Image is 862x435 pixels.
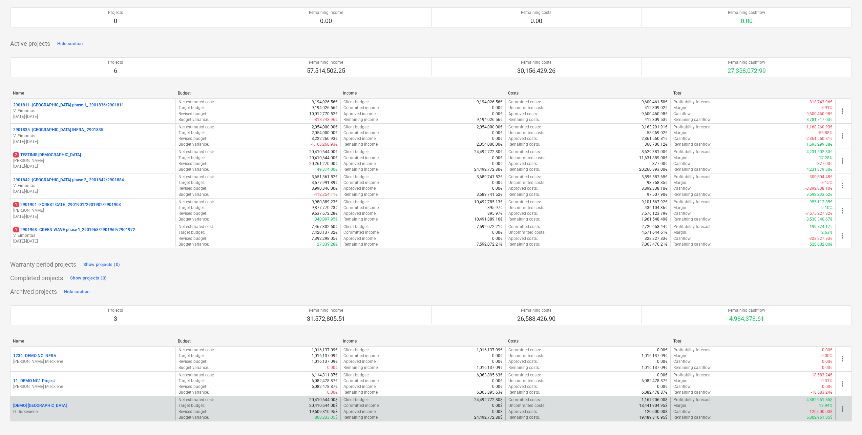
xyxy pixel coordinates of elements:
[13,227,135,233] p: 2901968 - GREEN WAVE phase 1_2901968/2901969/2901972
[178,161,207,167] p: Revised budget :
[673,236,692,242] p: Cashflow :
[178,155,205,161] p: Target budget :
[82,259,122,270] button: Show projects (0)
[821,353,833,359] p: 0.00%
[57,40,83,48] div: Hide section
[508,117,540,123] p: Remaining costs :
[13,158,173,164] p: [PERSON_NAME]
[178,174,214,180] p: Net estimated cost :
[508,339,668,344] div: Costs
[343,180,380,186] p: Committed income :
[343,339,503,344] div: Income
[673,211,692,216] p: Cashflow :
[673,130,687,136] p: Margin :
[673,99,712,105] p: Profitability forecast :
[13,114,173,120] p: [DATE] - [DATE]
[343,167,379,172] p: Remaining income :
[312,174,338,180] p: 3,651,361.52€
[343,205,380,211] p: Committed income :
[343,111,377,117] p: Approved income :
[492,180,503,186] p: 0.00€
[838,380,846,388] span: more_vert
[806,149,833,155] p: 4,231,502.80€
[673,242,712,247] p: Remaining cashflow :
[477,242,503,247] p: 7,592,072.21€
[307,67,345,75] p: 57,514,502.25
[13,177,173,194] div: 2901842 -[GEOGRAPHIC_DATA] phase 2_ 2901842/2901884V. Eimontas[DATE]-[DATE]
[642,224,668,230] p: 2,720,653.44€
[178,142,209,147] p: Budget variance :
[508,236,538,242] p: Approved costs :
[673,339,833,344] div: Total
[805,124,833,130] p: -1,168,260.93€
[312,136,338,142] p: 3,222,260.93€
[13,202,19,207] span: 1
[178,117,209,123] p: Budget variance :
[645,236,668,242] p: 328,827.83€
[307,308,345,313] p: Remaining income
[728,67,766,75] p: 27,358,072.99
[492,130,503,136] p: 0.00€
[343,230,380,235] p: Committed income :
[805,111,833,117] p: -9,600,460.98€
[673,192,712,198] p: Remaining cashflow :
[838,132,846,140] span: more_vert
[728,10,765,16] p: Remaining cashflow
[838,355,846,363] span: more_vert
[838,232,846,240] span: more_vert
[343,91,503,96] div: Income
[312,230,338,235] p: 7,420,137.32€
[343,216,379,222] p: Remaining income :
[62,286,91,297] button: Hide section
[805,186,833,191] p: -3,892,838.10€
[508,180,545,186] p: Uncommitted costs :
[728,308,765,313] p: Remaining cashflow
[521,17,551,25] p: 0.00
[838,157,846,165] span: more_vert
[13,133,173,139] p: V. Eimontas
[178,230,205,235] p: Target budget :
[178,192,209,198] p: Budget variance :
[805,211,833,216] p: -7,575,227.82€
[805,136,833,142] p: -2,861,560.81€
[312,199,338,205] p: 9,980,889.23€
[178,211,207,216] p: Revised budget :
[13,91,172,96] div: Name
[821,230,833,235] p: 2.63%
[309,111,338,117] p: 10,012,770.52€
[343,149,369,155] p: Client budget :
[13,359,173,365] p: [PERSON_NAME] Mleckiene
[508,347,541,353] p: Committed costs :
[178,149,214,155] p: Net estimated cost :
[108,308,123,313] p: Projects
[312,124,338,130] p: 2,054,000.00€
[819,155,833,161] p: 17.28%
[642,353,668,359] p: 1,016,137.09€
[178,236,207,242] p: Revised budget :
[13,339,172,344] div: Name
[307,60,345,65] p: Remaining income
[343,347,369,353] p: Client budget :
[642,211,668,216] p: 7,576,123.79€
[673,174,712,180] p: Profitability forecast :
[13,139,173,145] p: [DATE] - [DATE]
[838,182,846,190] span: more_vert
[343,130,380,136] p: Committed income :
[820,180,833,186] p: -8.15%
[822,347,833,353] p: 0.00€
[492,161,503,167] p: 0.00€
[517,60,555,65] p: Remaining costs
[343,224,369,230] p: Client budget :
[309,155,338,161] p: 20,410,644.00€
[477,117,503,123] p: 9,194,026.56€
[13,183,173,189] p: V. Eimontas
[178,359,207,365] p: Revised budget :
[13,378,173,390] div: 11 -DEMO NG1 Project[PERSON_NAME] Mleckiene
[13,227,173,244] div: 12901968 -GREEN WAVE phase 1_2901968/2901969/2901972V. Eimontas[DATE]-[DATE]
[13,127,103,133] p: 2901835 - [GEOGRAPHIC_DATA] INFRA_ 2901835
[64,288,89,296] div: Hide section
[13,378,55,384] p: 11 - DEMO NG1 Project
[343,174,369,180] p: Client budget :
[343,186,377,191] p: Approved income :
[492,105,503,111] p: 0.00€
